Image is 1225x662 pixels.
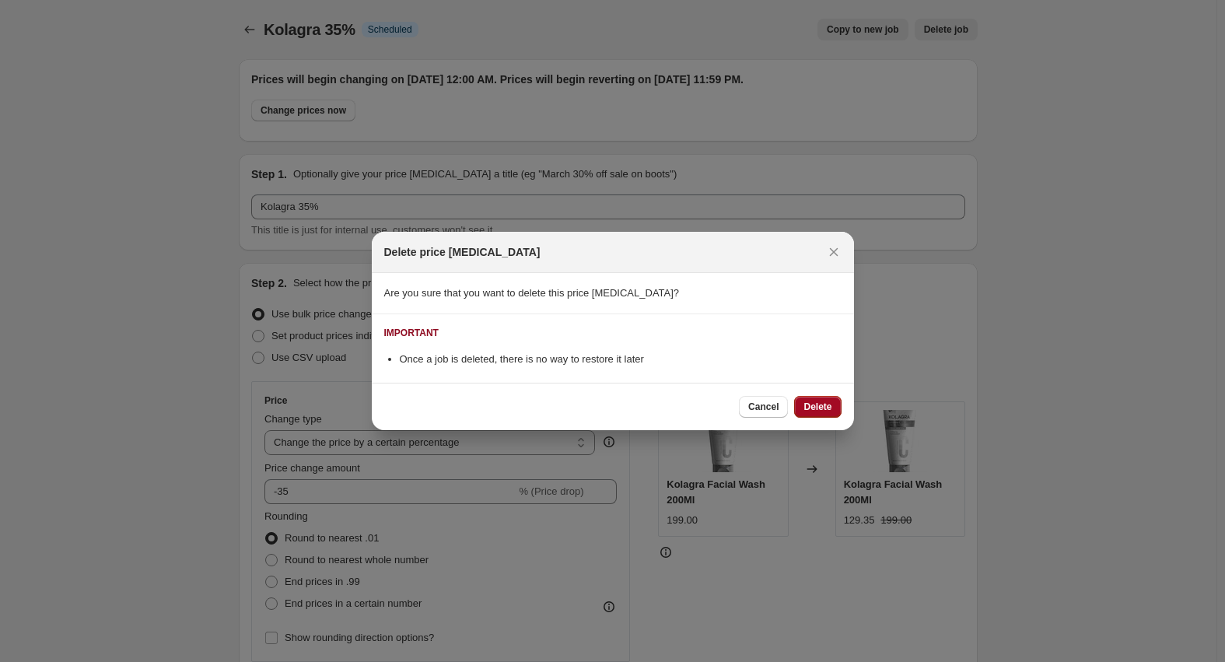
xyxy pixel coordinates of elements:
[748,401,779,413] span: Cancel
[739,396,788,418] button: Cancel
[384,244,541,260] h2: Delete price [MEDICAL_DATA]
[384,327,439,339] div: IMPORTANT
[384,287,680,299] span: Are you sure that you want to delete this price [MEDICAL_DATA]?
[794,396,841,418] button: Delete
[803,401,831,413] span: Delete
[823,241,845,263] button: Close
[400,352,842,367] li: Once a job is deleted, there is no way to restore it later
